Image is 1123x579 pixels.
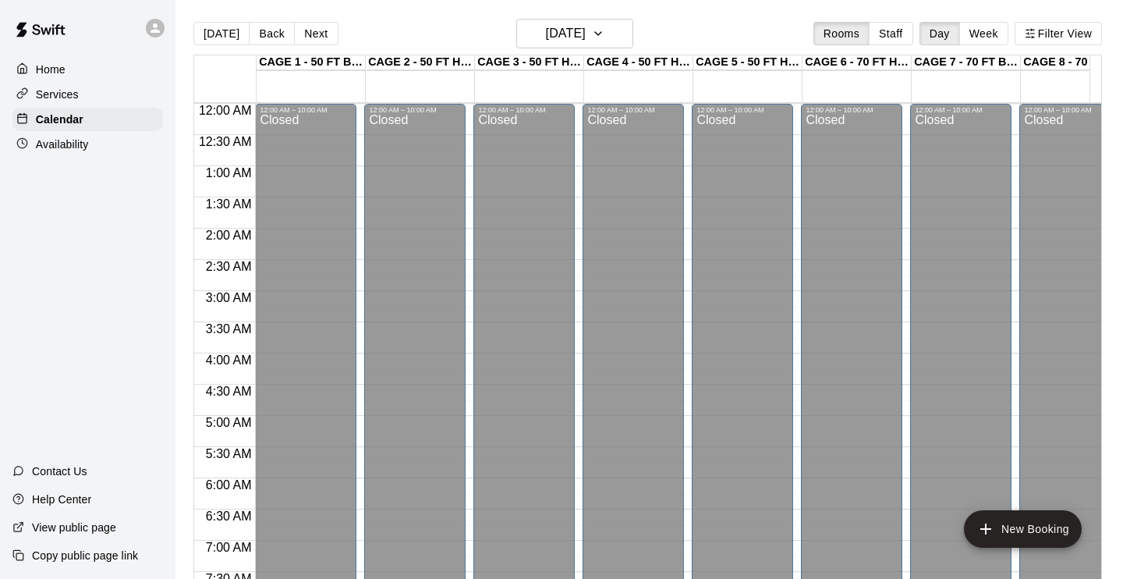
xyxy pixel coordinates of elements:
[36,62,66,77] p: Home
[202,447,256,460] span: 5:30 AM
[806,106,898,114] div: 12:00 AM – 10:00 AM
[696,106,788,114] div: 12:00 AM – 10:00 AM
[36,87,79,102] p: Services
[202,510,256,523] span: 6:30 AM
[195,104,256,117] span: 12:00 AM
[12,108,163,131] a: Calendar
[1024,106,1116,114] div: 12:00 AM – 10:00 AM
[12,133,163,156] a: Availability
[546,23,586,44] h6: [DATE]
[478,106,570,114] div: 12:00 AM – 10:00 AM
[12,83,163,106] a: Services
[202,322,256,336] span: 3:30 AM
[32,464,87,479] p: Contact Us
[1015,22,1102,45] button: Filter View
[202,541,256,554] span: 7:00 AM
[516,19,633,48] button: [DATE]
[369,106,461,114] div: 12:00 AM – 10:00 AM
[202,197,256,211] span: 1:30 AM
[813,22,870,45] button: Rooms
[195,135,256,148] span: 12:30 AM
[912,55,1021,70] div: CAGE 7 - 70 FT BB (w/ pitching mound)
[32,520,116,535] p: View public page
[202,416,256,429] span: 5:00 AM
[959,22,1008,45] button: Week
[202,353,256,367] span: 4:00 AM
[202,291,256,304] span: 3:00 AM
[366,55,475,70] div: CAGE 2 - 50 FT HYBRID BB/SB
[294,22,338,45] button: Next
[249,22,295,45] button: Back
[202,385,256,398] span: 4:30 AM
[202,478,256,492] span: 6:00 AM
[587,106,679,114] div: 12:00 AM – 10:00 AM
[964,510,1082,548] button: add
[32,492,91,507] p: Help Center
[36,112,83,127] p: Calendar
[919,22,960,45] button: Day
[202,166,256,179] span: 1:00 AM
[36,137,89,152] p: Availability
[202,260,256,273] span: 2:30 AM
[202,229,256,242] span: 2:00 AM
[257,55,366,70] div: CAGE 1 - 50 FT BASEBALL w/ Auto Feeder
[915,106,1007,114] div: 12:00 AM – 10:00 AM
[693,55,802,70] div: CAGE 5 - 50 FT HYBRID SB/BB
[869,22,913,45] button: Staff
[475,55,584,70] div: CAGE 3 - 50 FT HYBRID BB/SB
[193,22,250,45] button: [DATE]
[12,58,163,81] a: Home
[802,55,912,70] div: CAGE 6 - 70 FT HIT TRAX
[260,106,352,114] div: 12:00 AM – 10:00 AM
[32,548,138,563] p: Copy public page link
[584,55,693,70] div: CAGE 4 - 50 FT HYBRID BB/SB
